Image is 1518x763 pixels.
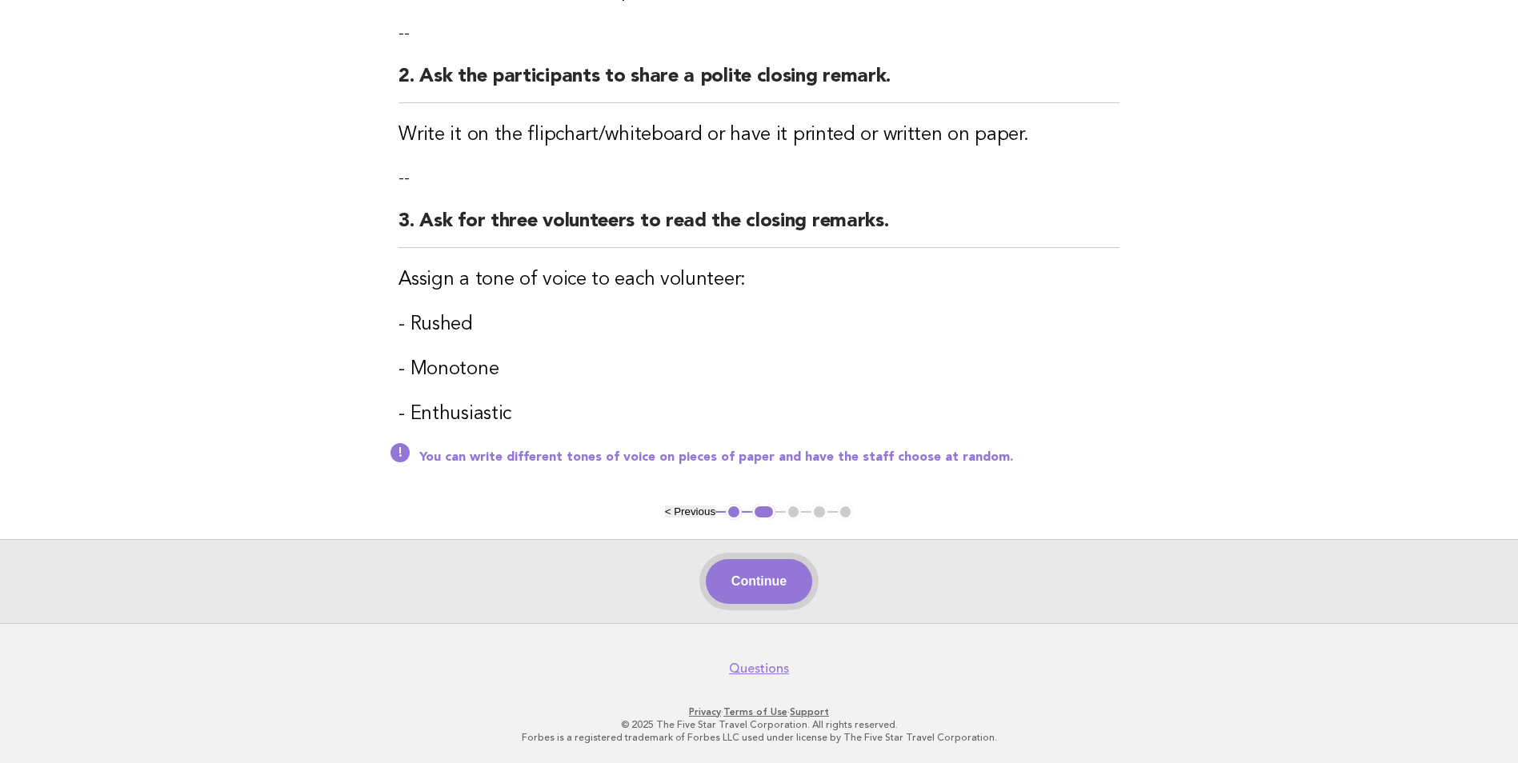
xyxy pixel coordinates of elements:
[270,731,1249,744] p: Forbes is a registered trademark of Forbes LLC used under license by The Five Star Travel Corpora...
[270,705,1249,718] p: · ·
[726,504,742,520] button: 1
[723,706,787,717] a: Terms of Use
[399,357,1119,382] h3: - Monotone
[399,209,1119,248] h2: 3. Ask for three volunteers to read the closing remarks.
[729,661,789,677] a: Questions
[399,267,1119,293] h3: Assign a tone of voice to each volunteer:
[399,401,1119,427] h3: - Enthusiastic
[419,449,1119,465] p: You can write different tones of voice on pieces of paper and have the staff choose at random.
[399,64,1119,103] h2: 2. Ask the participants to share a polite closing remark.
[706,559,812,604] button: Continue
[752,504,775,520] button: 2
[399,122,1119,148] h3: Write it on the flipchart/whiteboard or have it printed or written on paper.
[665,505,715,517] button: < Previous
[399,312,1119,338] h3: - Rushed
[399,22,1119,45] p: --
[689,706,721,717] a: Privacy
[399,167,1119,190] p: --
[790,706,829,717] a: Support
[270,718,1249,731] p: © 2025 The Five Star Travel Corporation. All rights reserved.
